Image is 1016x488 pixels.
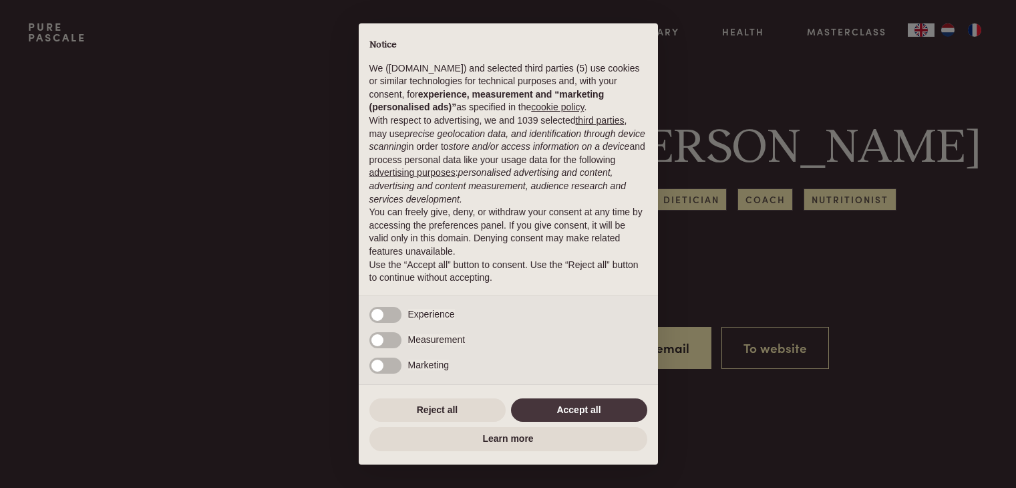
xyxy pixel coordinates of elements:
[511,398,647,422] button: Accept all
[408,360,449,370] span: Marketing
[369,128,645,152] em: precise geolocation data, and identification through device scanning
[408,334,466,345] span: Measurement
[369,206,647,258] p: You can freely give, deny, or withdraw your consent at any time by accessing the preferences pane...
[408,309,455,320] span: Experience
[369,427,647,451] button: Learn more
[531,102,584,112] a: cookie policy
[369,166,456,180] button: advertising purposes
[369,398,506,422] button: Reject all
[369,39,647,51] h2: Notice
[369,259,647,285] p: Use the “Accept all” button to consent. Use the “Reject all” button to continue without accepting.
[449,141,630,152] em: store and/or access information on a device
[369,62,647,114] p: We ([DOMAIN_NAME]) and selected third parties (5) use cookies or similar technologies for technic...
[369,114,647,206] p: With respect to advertising, we and 1039 selected , may use in order to and process personal data...
[369,89,605,113] strong: experience, measurement and “marketing (personalised ads)”
[575,114,624,128] button: third parties
[369,167,626,204] em: personalised advertising and content, advertising and content measurement, audience research and ...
